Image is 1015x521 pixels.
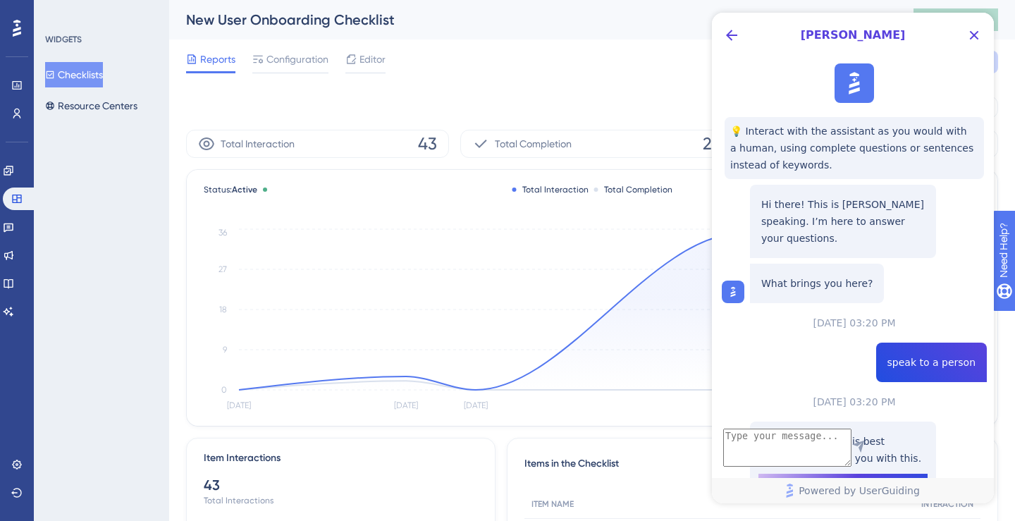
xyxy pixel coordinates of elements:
[219,264,227,274] tspan: 27
[11,88,271,141] div: Laurynas says…
[51,141,271,412] div: becuase in your helpcenter it says that I can still control the frequency:it tries to meet only t...
[164,117,259,131] div: checkHistory: true?
[62,390,259,404] div: but I am not sure how
[247,6,273,31] div: Close
[44,458,56,470] button: Gif picker
[11,424,271,486] div: Diênifer says…
[11,28,271,88] div: Laurynas says…
[495,135,572,152] span: Total Completion
[200,51,235,68] span: Reports
[921,498,973,510] span: INTERACTION
[164,97,259,111] div: do we just
[62,37,259,78] div: so if I only want to show it once, not every time when this URL is open - how do I do it?
[204,184,257,195] span: Status:
[11,141,271,424] div: Laurynas says…
[266,51,328,68] span: Configuration
[221,6,247,32] button: Home
[712,13,994,503] iframe: UserGuiding AI Assistant
[40,8,63,30] img: Profile image for Diênifer
[914,8,998,31] button: Publish Changes
[524,455,619,479] span: Items in the Checklist
[464,400,488,410] tspan: [DATE]
[223,345,227,355] tspan: 9
[221,385,227,395] tspan: 0
[594,184,672,195] div: Total Completion
[418,133,437,155] span: 43
[62,293,259,321] div: becuase in your helpcenter it says that I can still control the frequency:
[186,10,878,30] div: New User Onboarding Checklist
[68,7,113,18] h1: Diênifer
[68,18,97,32] p: Active
[62,328,259,383] div: it tries to meet only the targeting conditions. If true, it tries to meet the targeting, appearan...
[33,4,88,20] span: Need Help?
[227,400,251,410] tspan: [DATE]
[512,184,589,195] div: Total Interaction
[531,498,574,510] span: ITEM NAME
[67,458,78,470] button: Upload attachment
[219,228,227,238] tspan: 36
[11,424,176,455] div: I will get back to you shortly.
[221,135,295,152] span: Total Interaction
[51,28,271,87] div: so if I only want to show it once, not every time when this URL is open - how do I do it?
[9,6,36,32] button: go back
[703,133,712,155] span: 2
[219,305,227,314] tspan: 18
[12,429,270,453] textarea: Message…
[242,453,264,475] button: Send a message…
[232,185,257,195] span: Active
[204,475,478,495] div: 43
[204,450,281,467] div: Item Interactions
[22,458,33,470] button: Emoji picker
[394,400,418,410] tspan: [DATE]
[90,458,101,470] button: Start recording
[153,88,271,140] div: do we justcheckHistory: true?
[359,51,386,68] span: Editor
